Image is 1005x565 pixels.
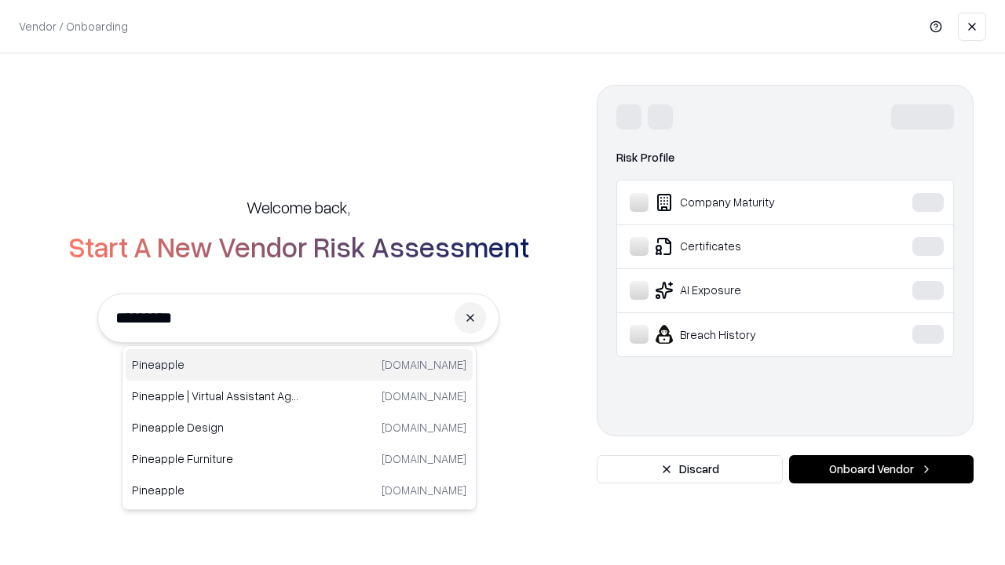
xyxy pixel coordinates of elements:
[132,419,299,436] p: Pineapple Design
[382,419,466,436] p: [DOMAIN_NAME]
[122,345,477,510] div: Suggestions
[247,196,350,218] h5: Welcome back,
[616,148,954,167] div: Risk Profile
[382,388,466,404] p: [DOMAIN_NAME]
[630,193,864,212] div: Company Maturity
[789,455,974,483] button: Onboard Vendor
[630,325,864,344] div: Breach History
[597,455,783,483] button: Discard
[19,18,128,35] p: Vendor / Onboarding
[132,356,299,373] p: Pineapple
[630,281,864,300] div: AI Exposure
[132,450,299,467] p: Pineapple Furniture
[630,237,864,256] div: Certificates
[132,388,299,404] p: Pineapple | Virtual Assistant Agency
[132,482,299,498] p: Pineapple
[382,482,466,498] p: [DOMAIN_NAME]
[382,450,466,467] p: [DOMAIN_NAME]
[382,356,466,373] p: [DOMAIN_NAME]
[68,231,529,262] h2: Start A New Vendor Risk Assessment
